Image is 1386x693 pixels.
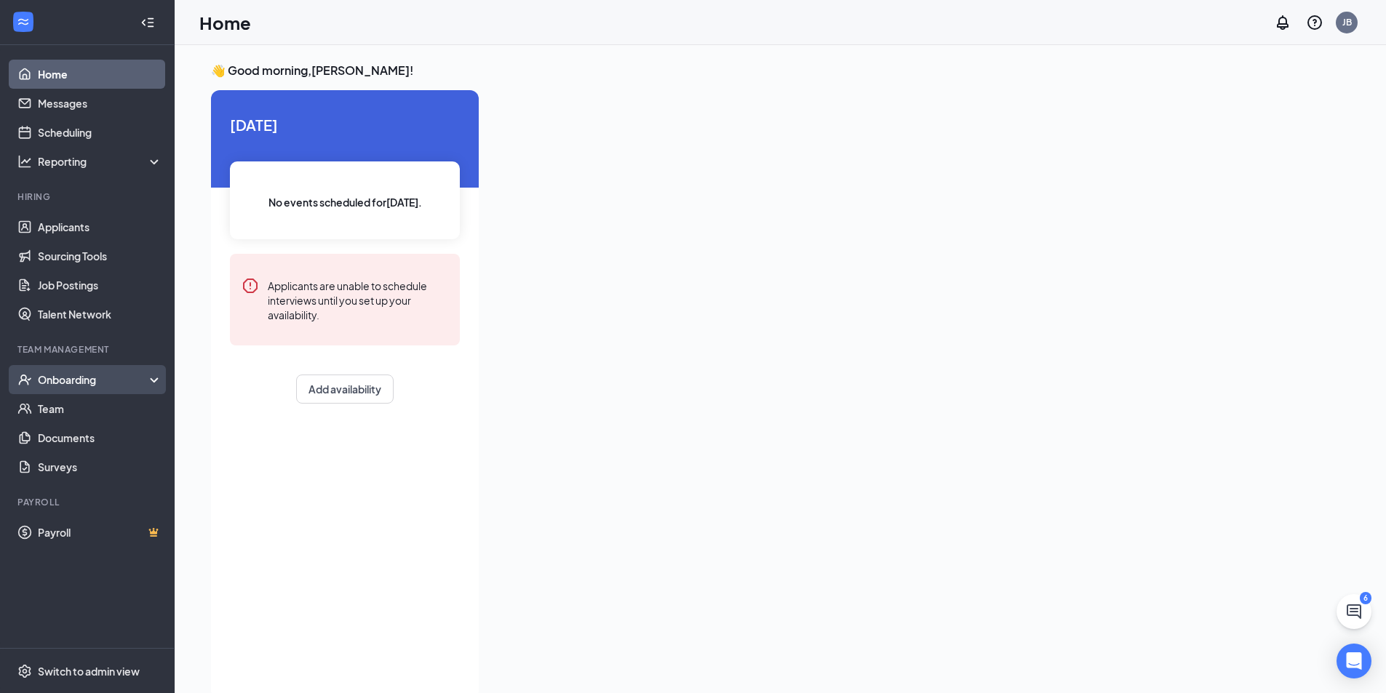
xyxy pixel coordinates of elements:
div: Switch to admin view [38,664,140,678]
a: Home [38,60,162,89]
a: Applicants [38,212,162,241]
div: Onboarding [38,372,150,387]
div: Open Intercom Messenger [1337,644,1371,678]
h3: 👋 Good morning, [PERSON_NAME] ! [211,63,1305,79]
h1: Home [199,10,251,35]
svg: QuestionInfo [1306,14,1323,31]
a: Talent Network [38,300,162,329]
svg: Notifications [1274,14,1291,31]
svg: ChatActive [1345,603,1363,620]
span: No events scheduled for [DATE] . [268,194,422,210]
div: Payroll [17,496,159,508]
div: Reporting [38,154,163,169]
div: Team Management [17,343,159,356]
div: 6 [1360,592,1371,604]
div: Applicants are unable to schedule interviews until you set up your availability. [268,277,448,322]
span: [DATE] [230,113,460,136]
svg: Settings [17,664,32,678]
a: Scheduling [38,118,162,147]
a: Sourcing Tools [38,241,162,271]
a: Team [38,394,162,423]
svg: WorkstreamLogo [16,15,31,29]
div: JB [1342,16,1352,28]
a: PayrollCrown [38,518,162,547]
svg: Collapse [140,15,155,30]
svg: Error [242,277,259,295]
svg: UserCheck [17,372,32,387]
div: Hiring [17,191,159,203]
a: Messages [38,89,162,118]
a: Surveys [38,452,162,481]
a: Job Postings [38,271,162,300]
svg: Analysis [17,154,32,169]
button: Add availability [296,374,394,404]
button: ChatActive [1337,594,1371,629]
a: Documents [38,423,162,452]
